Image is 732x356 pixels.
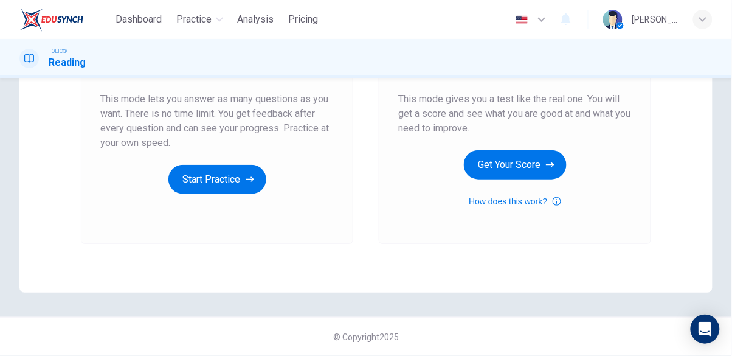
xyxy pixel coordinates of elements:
[19,7,111,32] a: EduSynch logo
[49,55,86,70] h1: Reading
[238,12,274,27] span: Analysis
[632,12,678,27] div: [PERSON_NAME]
[603,10,623,29] img: Profile picture
[333,332,399,342] span: © Copyright 2025
[168,165,266,194] button: Start Practice
[691,315,720,344] div: Open Intercom Messenger
[19,7,83,32] img: EduSynch logo
[233,9,279,30] button: Analysis
[464,150,567,180] button: Get Your Score
[284,9,323,30] button: Pricing
[100,92,334,150] span: This mode lets you answer as many questions as you want. There is no time limit. You get feedback...
[111,9,167,30] button: Dashboard
[289,12,319,27] span: Pricing
[177,12,212,27] span: Practice
[398,92,632,136] span: This mode gives you a test like the real one. You will get a score and see what you are good at a...
[469,194,561,209] button: How does this work?
[514,15,530,24] img: en
[116,12,162,27] span: Dashboard
[49,47,67,55] span: TOEIC®
[172,9,228,30] button: Practice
